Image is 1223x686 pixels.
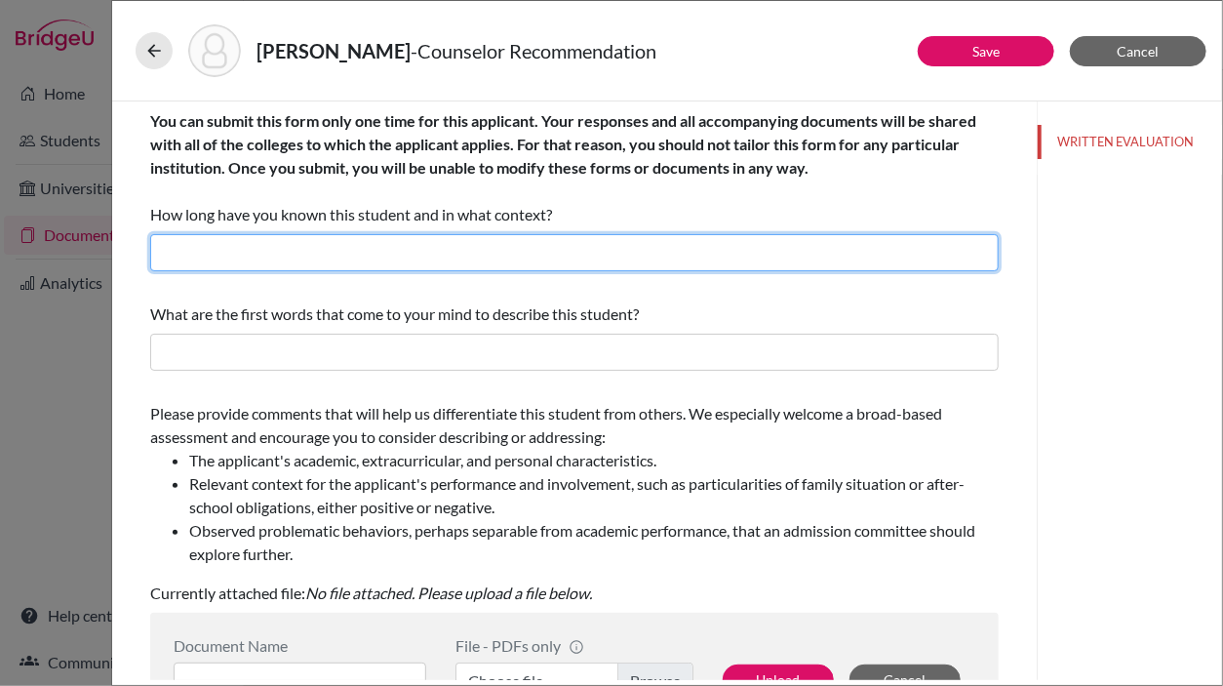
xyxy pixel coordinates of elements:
[189,449,999,472] li: The applicant's academic, extracurricular, and personal characteristics.
[256,39,411,62] strong: [PERSON_NAME]
[411,39,656,62] span: - Counselor Recommendation
[150,304,639,323] span: What are the first words that come to your mind to describe this student?
[455,636,693,655] div: File - PDFs only
[174,636,426,655] div: Document Name
[150,394,999,613] div: Currently attached file:
[150,111,976,223] span: How long have you known this student and in what context?
[569,639,584,655] span: info
[305,584,592,602] i: No file attached. Please upload a file below.
[150,111,976,177] b: You can submit this form only one time for this applicant. Your responses and all accompanying do...
[189,519,999,566] li: Observed problematic behaviors, perhaps separable from academic performance, that an admission co...
[189,472,999,519] li: Relevant context for the applicant's performance and involvement, such as particularities of fami...
[150,404,999,566] span: Please provide comments that will help us differentiate this student from others. We especially w...
[1038,125,1222,159] button: WRITTEN EVALUATION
